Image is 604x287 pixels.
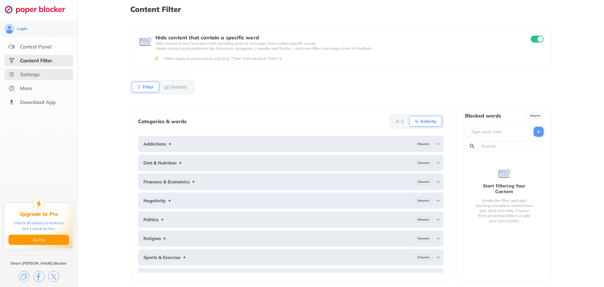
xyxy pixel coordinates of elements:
b: Addictions [143,141,166,146]
img: avatar.svg [4,24,14,34]
b: 26 words [417,217,429,222]
img: features.svg [8,43,15,50]
p: Take control of your feed and chats by hiding posts or messages that contain specific words. [155,41,519,46]
b: 0 words [530,113,541,118]
b: Negativity [143,198,166,203]
img: logo-webpage.svg [4,5,72,14]
div: Upgrade to Pro [20,211,58,217]
b: 25 words [417,180,429,184]
div: Hide content that contain a specific word [155,35,519,40]
b: Politics [143,217,159,222]
b: Activity [420,119,437,123]
img: settings.svg [8,71,15,77]
img: social-selected.svg [8,57,15,64]
img: Statistic [164,84,169,89]
img: copy.svg [19,271,30,282]
b: 29 words [417,142,429,146]
div: Categories & words [138,118,187,124]
img: facebook.svg [33,271,44,282]
b: 27 words [417,255,429,260]
b: 23 words [417,161,429,165]
div: Control Panel [20,43,52,50]
b: Religion [143,236,161,241]
img: upgrade-to-pro.svg [33,198,44,209]
p: Works across social platforms like Facebook, Instagram, LinkedIn, and Twitter – and even filters ... [155,46,519,51]
img: Activity [414,119,419,124]
b: 30 words [417,198,429,203]
img: Filter [137,84,142,89]
div: Start Filtering Your Content [475,183,534,194]
div: Blocked words [465,113,501,118]
b: Sports & Exercise [143,255,181,260]
b: Statistic [170,85,187,89]
div: More [20,85,32,91]
div: Settings [20,71,40,77]
b: A-Z [396,119,404,123]
div: Unlock all advanced features [14,220,64,226]
b: Filter [143,85,154,89]
img: x.svg [48,271,59,282]
img: download-app.svg [8,99,15,105]
input: Search [480,143,541,149]
h1: Content Filter [130,5,551,13]
b: Diet & Nutrition [143,160,176,165]
div: Download App [20,99,56,105]
b: Finances & Economics [143,179,190,184]
b: 30 words [417,236,429,241]
img: about.svg [8,85,15,91]
div: Filters apply to exact words only (e.g., "Sale" will not block "Sales"). [164,56,542,61]
button: Go Pro [8,235,69,245]
div: Share [PERSON_NAME] Blocker [10,261,67,266]
div: Login [17,26,27,31]
div: Enable the filter and start blocking unwanted content from your feed and chats. Choose from prede... [475,198,534,223]
div: Content Filter [20,57,52,64]
div: Get 1 week for free [22,226,55,232]
input: Type your own [470,129,528,135]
